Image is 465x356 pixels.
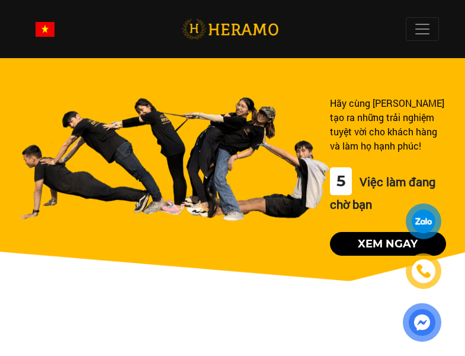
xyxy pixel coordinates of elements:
div: Hãy cùng [PERSON_NAME] tạo ra những trải nghiệm tuyệt vời cho khách hàng và làm họ hạnh phúc! [330,96,446,153]
span: Việc làm đang chờ bạn [330,174,435,212]
img: banner [19,96,330,221]
a: phone-icon [408,255,440,287]
img: logo [182,17,278,42]
button: Xem ngay [330,232,446,256]
img: vn-flag.png [36,22,54,37]
img: phone-icon [417,265,431,278]
div: 5 [330,167,352,195]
